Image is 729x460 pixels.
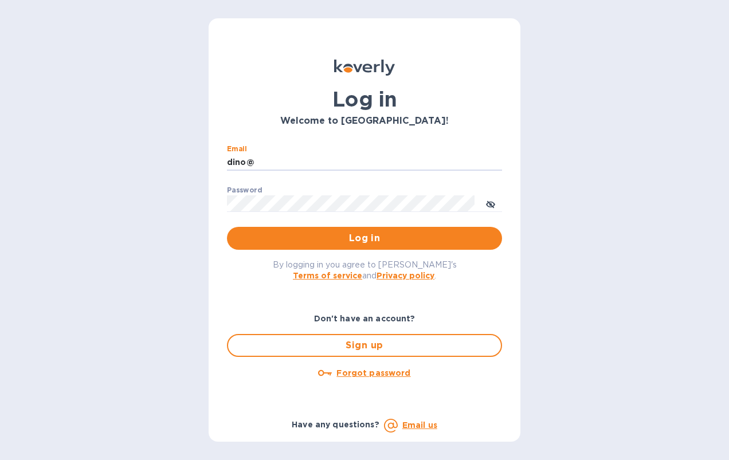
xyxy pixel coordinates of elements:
[227,154,502,171] input: Enter email address
[227,87,502,111] h1: Log in
[236,231,493,245] span: Log in
[227,334,502,357] button: Sign up
[336,368,410,378] u: Forgot password
[377,271,434,280] a: Privacy policy
[292,420,379,429] b: Have any questions?
[227,146,247,152] label: Email
[237,339,492,352] span: Sign up
[273,260,457,280] span: By logging in you agree to [PERSON_NAME]'s and .
[402,420,437,430] a: Email us
[479,192,502,215] button: toggle password visibility
[227,187,262,194] label: Password
[293,271,362,280] a: Terms of service
[314,314,416,323] b: Don't have an account?
[227,227,502,250] button: Log in
[227,116,502,127] h3: Welcome to [GEOGRAPHIC_DATA]!
[334,60,395,76] img: Koverly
